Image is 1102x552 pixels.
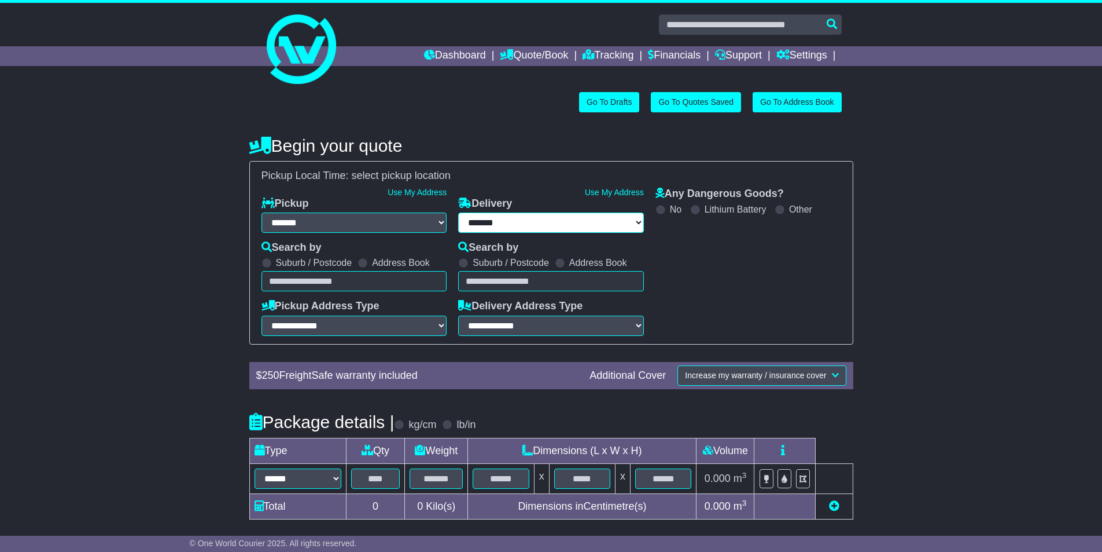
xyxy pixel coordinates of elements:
td: x [534,463,549,493]
a: Add new item [829,500,839,512]
label: Any Dangerous Goods? [655,188,784,200]
div: Additional Cover [584,370,672,382]
a: Go To Drafts [579,92,639,112]
td: Dimensions in Centimetre(s) [468,493,696,519]
span: 0.000 [705,473,731,484]
sup: 3 [742,499,747,507]
a: Dashboard [424,46,486,66]
span: Increase my warranty / insurance cover [685,371,826,380]
span: 0.000 [705,500,731,512]
label: Pickup [261,198,309,210]
td: Type [249,438,346,463]
a: Support [715,46,762,66]
label: Search by [458,242,518,254]
label: Address Book [372,257,430,268]
label: Suburb / Postcode [473,257,549,268]
a: Use My Address [388,188,447,197]
span: select pickup location [352,170,451,181]
a: Financials [648,46,701,66]
a: Tracking [583,46,633,66]
span: m [734,500,747,512]
span: 0 [417,500,423,512]
td: 0 [346,493,405,519]
a: Settings [776,46,827,66]
label: No [670,204,681,215]
label: Suburb / Postcode [276,257,352,268]
a: Go To Quotes Saved [651,92,741,112]
sup: 3 [742,471,747,480]
a: Go To Address Book [753,92,841,112]
label: Other [789,204,812,215]
div: $ FreightSafe warranty included [250,370,584,382]
label: Delivery [458,198,512,210]
label: lb/in [456,419,476,432]
label: Address Book [569,257,627,268]
td: Total [249,493,346,519]
label: Lithium Battery [705,204,766,215]
td: Volume [696,438,754,463]
span: © One World Courier 2025. All rights reserved. [190,539,357,548]
label: kg/cm [408,419,436,432]
span: m [734,473,747,484]
h4: Package details | [249,412,395,432]
label: Delivery Address Type [458,300,583,313]
span: 250 [262,370,279,381]
label: Pickup Address Type [261,300,379,313]
td: Weight [405,438,468,463]
a: Quote/Book [500,46,568,66]
td: Kilo(s) [405,493,468,519]
h4: Begin your quote [249,136,853,155]
td: Qty [346,438,405,463]
button: Increase my warranty / insurance cover [677,365,846,386]
td: Dimensions (L x W x H) [468,438,696,463]
label: Search by [261,242,322,254]
a: Use My Address [585,188,644,197]
td: x [616,463,631,493]
div: Pickup Local Time: [256,170,847,182]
